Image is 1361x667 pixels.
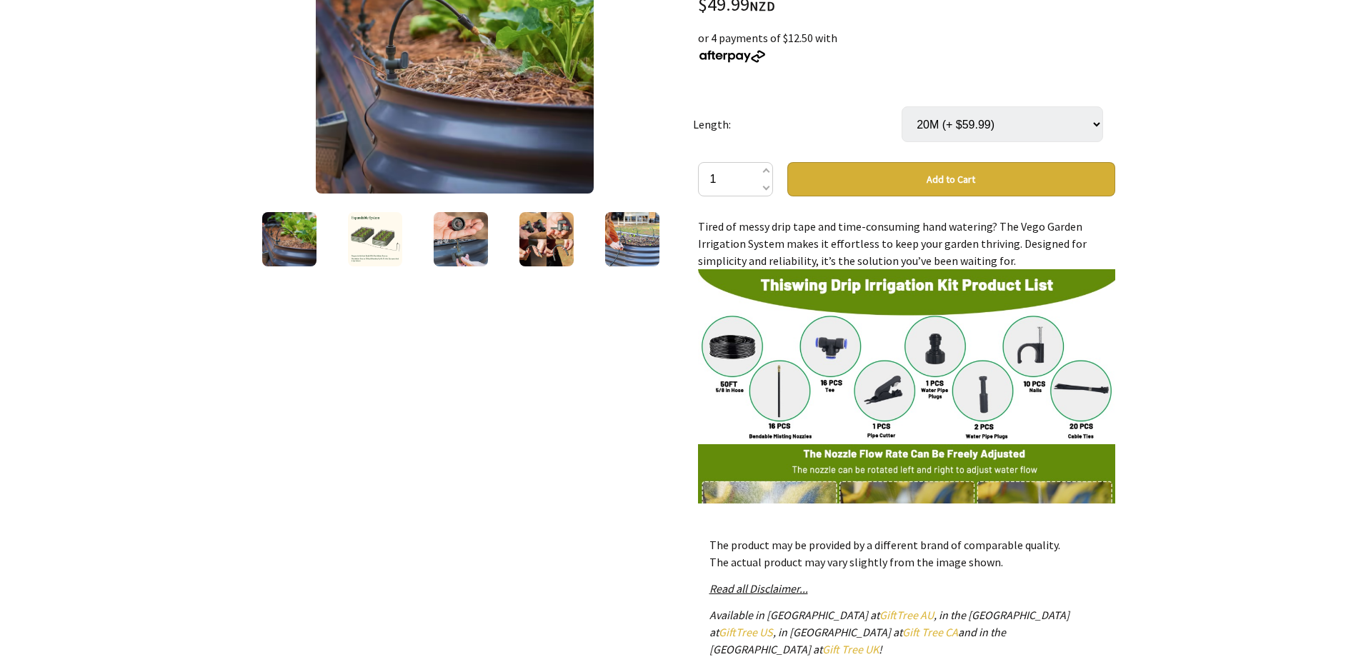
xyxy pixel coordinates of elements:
[822,642,879,656] a: Gift Tree UK
[709,536,1104,571] p: The product may be provided by a different brand of comparable quality. The actual product may va...
[605,212,659,266] img: Vego Irrigation Kit
[693,86,902,162] td: Length:
[787,162,1115,196] button: Add to Cart
[698,218,1115,503] div: Hookupyourhosetothequick-connectlineandturniton.Enjoyagentlemistthatwatersyourplantsefficientlyan...
[709,581,808,596] a: Read all Disclaimer...
[262,212,316,266] img: Vego Irrigation Kit
[698,29,1115,64] div: or 4 payments of $12.50 with
[698,50,767,63] img: Afterpay
[519,212,574,266] img: Vego Irrigation Kit
[434,212,488,266] img: Vego Irrigation Kit
[719,625,773,639] a: GiftTree US
[879,608,934,622] a: GiftTree AU
[348,212,402,266] img: Vego Irrigation Kit
[902,625,958,639] a: Gift Tree CA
